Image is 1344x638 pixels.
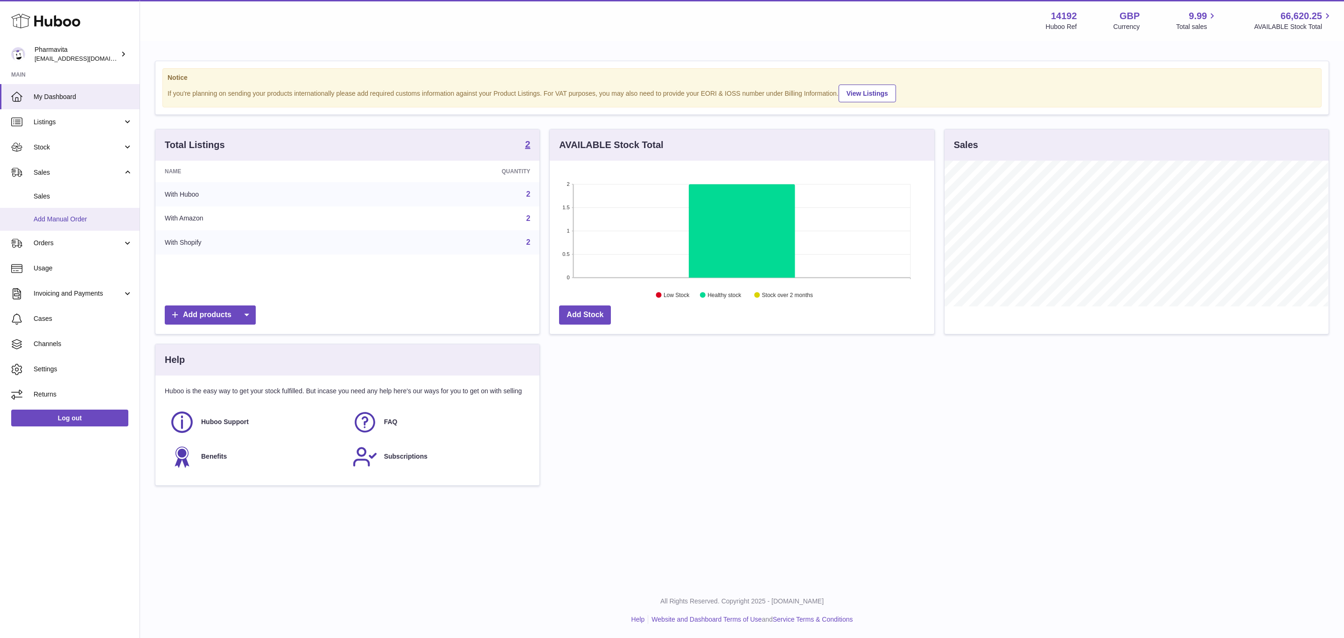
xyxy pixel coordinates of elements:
a: Huboo Support [169,410,343,435]
div: Huboo Ref [1046,22,1077,31]
text: 0 [567,275,570,280]
strong: 2 [525,140,530,149]
td: With Huboo [155,182,366,206]
a: Log out [11,410,128,426]
h3: Total Listings [165,139,225,151]
a: FAQ [352,410,526,435]
p: Huboo is the easy way to get your stock fulfilled. But incase you need any help here's our ways f... [165,387,530,396]
text: Healthy stock [708,292,742,298]
a: 2 [526,190,530,198]
a: Help [631,616,645,623]
a: Add Stock [559,305,611,325]
span: [EMAIL_ADDRESS][DOMAIN_NAME] [35,55,137,62]
a: 66,620.25 AVAILABLE Stock Total [1254,10,1333,31]
text: Low Stock [664,292,690,298]
text: 2 [567,181,570,187]
span: Invoicing and Payments [34,289,123,298]
text: 1.5 [563,205,570,210]
strong: 14192 [1051,10,1077,22]
a: 2 [526,214,530,222]
h3: AVAILABLE Stock Total [559,139,663,151]
td: With Amazon [155,206,366,231]
a: 2 [526,238,530,246]
span: Cases [34,314,133,323]
a: Website and Dashboard Terms of Use [651,616,762,623]
span: Listings [34,118,123,127]
span: Channels [34,340,133,348]
span: 9.99 [1189,10,1207,22]
span: Sales [34,192,133,201]
span: Settings [34,365,133,374]
a: Add products [165,305,256,325]
a: View Listings [839,85,896,102]
span: My Dashboard [34,92,133,101]
div: Currency [1113,22,1140,31]
span: Total sales [1176,22,1218,31]
span: FAQ [384,418,398,426]
span: Add Manual Order [34,215,133,224]
text: Stock over 2 months [762,292,813,298]
span: 66,620.25 [1281,10,1322,22]
img: internalAdmin-14192@internal.huboo.com [11,47,25,61]
span: Huboo Support [201,418,249,426]
text: 0.5 [563,251,570,257]
span: Returns [34,390,133,399]
strong: Notice [168,73,1316,82]
div: Pharmavita [35,45,119,63]
span: AVAILABLE Stock Total [1254,22,1333,31]
li: and [648,615,853,624]
a: Subscriptions [352,444,526,469]
span: Orders [34,239,123,248]
span: Benefits [201,452,227,461]
th: Name [155,161,366,182]
td: With Shopify [155,230,366,255]
text: 1 [567,228,570,234]
a: Service Terms & Conditions [773,616,853,623]
a: 9.99 Total sales [1176,10,1218,31]
p: All Rights Reserved. Copyright 2025 - [DOMAIN_NAME] [147,597,1337,606]
span: Stock [34,143,123,152]
span: Subscriptions [384,452,427,461]
h3: Help [165,354,185,366]
a: Benefits [169,444,343,469]
span: Usage [34,264,133,273]
a: 2 [525,140,530,151]
h3: Sales [954,139,978,151]
div: If you're planning on sending your products internationally please add required customs informati... [168,83,1316,102]
span: Sales [34,168,123,177]
strong: GBP [1120,10,1140,22]
th: Quantity [366,161,540,182]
